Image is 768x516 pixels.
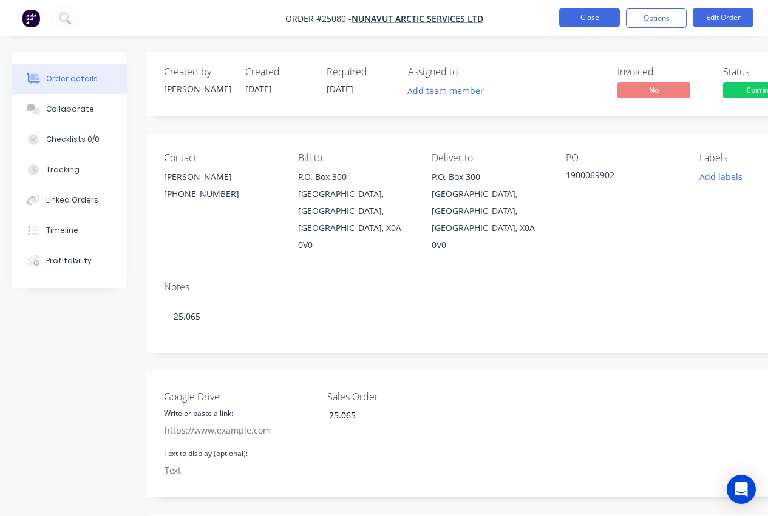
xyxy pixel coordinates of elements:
span: [DATE] [327,83,353,95]
button: Close [559,8,620,27]
div: Tracking [46,164,80,175]
div: 1900069902 [566,169,681,186]
div: Deliver to [432,152,546,164]
a: Nunavut Arctic Services Ltd [352,13,483,24]
div: [PERSON_NAME] [164,82,231,95]
div: Checklists 0/0 [46,134,100,145]
label: Write or paste a link: [164,408,233,419]
div: [PERSON_NAME] [164,169,279,186]
div: Created [245,66,312,78]
div: Collaborate [46,104,94,115]
div: P.O. Box 300[GEOGRAPHIC_DATA], [GEOGRAPHIC_DATA], [GEOGRAPHIC_DATA], X0A 0V0 [432,169,546,253]
div: [PERSON_NAME][PHONE_NUMBER] [164,169,279,207]
span: Order #25080 - [285,13,352,24]
input: https://www.example.com [158,421,302,439]
div: Profitability [46,255,92,266]
div: Order details [46,73,98,84]
div: Timeline [46,225,78,236]
button: Linked Orders [12,185,127,215]
div: Linked Orders [46,195,98,206]
span: [DATE] [245,83,272,95]
div: P.O. Box 300 [298,169,413,186]
span: No [617,82,690,98]
div: PO [566,152,681,164]
div: Required [327,66,393,78]
div: Assigned to [408,66,529,78]
div: P.O. Box 300[GEOGRAPHIC_DATA], [GEOGRAPHIC_DATA], [GEOGRAPHIC_DATA], X0A 0V0 [298,169,413,253]
div: Open Intercom Messenger [727,475,756,504]
label: Sales Order [327,389,479,404]
button: Profitability [12,246,127,276]
button: Edit Order [693,8,753,27]
div: P.O. Box 300 [432,169,546,186]
button: Add labels [693,169,749,185]
button: Collaborate [12,94,127,124]
div: [GEOGRAPHIC_DATA], [GEOGRAPHIC_DATA], [GEOGRAPHIC_DATA], X0A 0V0 [432,186,546,253]
img: Factory [22,9,40,27]
div: Invoiced [617,66,709,78]
label: Text to display (optional): [164,448,248,459]
button: Order details [12,64,127,94]
label: Google Drive [164,389,316,404]
div: Created by [164,66,231,78]
div: [GEOGRAPHIC_DATA], [GEOGRAPHIC_DATA], [GEOGRAPHIC_DATA], X0A 0V0 [298,186,413,253]
button: Timeline [12,215,127,246]
div: Contact [164,152,279,164]
input: Enter number... [319,406,479,424]
button: Options [626,8,687,28]
gu-sc-dial: Click to Connect 5875838332 [164,188,239,199]
button: Add team member [408,82,491,99]
button: Tracking [12,155,127,185]
input: Text [158,461,302,479]
button: Add team member [401,82,491,99]
div: Bill to [298,152,413,164]
button: Checklists 0/0 [12,124,127,155]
